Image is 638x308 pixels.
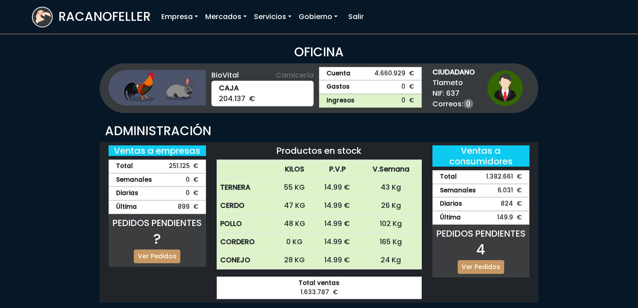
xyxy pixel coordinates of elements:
strong: Total [116,162,133,171]
div: 6.031 € [432,184,530,198]
span: ? [153,229,161,249]
a: Empresa [158,8,202,26]
th: KILOS [275,160,315,179]
td: 14.99 € [315,197,361,215]
a: Salir [345,8,367,26]
th: P.V.P [315,160,361,179]
a: Ingresos0 € [319,94,422,108]
strong: Ingresos [327,96,354,105]
th: CORDERO [217,233,275,251]
td: 14.99 € [315,215,361,233]
a: Ver Pedidos [458,260,504,274]
h3: RACANOFELLER [58,9,151,24]
strong: CIUDADANO [432,67,475,78]
div: 0 € [109,173,206,187]
td: 14.99 € [315,179,361,197]
strong: Última [440,213,461,222]
a: Mercados [202,8,250,26]
td: 14.99 € [315,251,361,269]
span: Tlameto [432,78,475,88]
td: 102 Kg [360,215,422,233]
a: Gastos0 € [319,80,422,94]
span: NIF: 637 [432,88,475,99]
h5: Ventas a consumidores [432,145,530,167]
strong: Última [116,203,137,212]
div: 0 € [109,187,206,200]
strong: Semanales [116,175,152,185]
h5: Ventas a empresas [109,145,206,156]
h3: ADMINISTRACIÓN [105,124,533,139]
strong: Cuenta [327,69,350,78]
td: 14.99 € [315,233,361,251]
td: 28 KG [275,251,315,269]
img: ciudadano1.png [487,70,523,106]
div: 899 € [109,200,206,214]
td: 55 KG [275,179,315,197]
td: 165 Kg [360,233,422,251]
div: 1.382.661 € [432,170,530,184]
div: 204.137 € [211,81,314,106]
strong: Diarias [440,199,462,209]
div: 1.633.787 € [217,277,422,299]
strong: Gastos [327,82,350,92]
a: Gobierno [295,8,341,26]
th: TERNERA [217,179,275,197]
img: ganaderia.png [109,70,206,105]
span: Correos: [432,99,475,109]
td: 48 KG [275,215,315,233]
strong: Total ventas [224,279,414,288]
strong: Semanales [440,186,476,195]
a: RACANOFELLER [32,4,151,30]
td: 0 KG [275,233,315,251]
span: 4 [476,239,485,259]
td: 43 Kg [360,179,422,197]
td: 24 Kg [360,251,422,269]
th: CERDO [217,197,275,215]
td: 26 Kg [360,197,422,215]
strong: Diarias [116,189,138,198]
th: V.Semana [360,160,422,179]
h5: PEDIDOS PENDIENTES [432,228,530,239]
div: 251.125 € [109,160,206,173]
th: POLLO [217,215,275,233]
div: 149.9 € [432,211,530,225]
img: logoracarojo.png [33,8,52,24]
td: 47 KG [275,197,315,215]
h5: Productos en stock [217,145,422,156]
div: 824 € [432,197,530,211]
th: CONEJO [217,251,275,269]
h5: PEDIDOS PENDIENTES [109,218,206,228]
a: 0 [463,99,473,109]
a: Ver Pedidos [134,250,180,263]
h3: OFICINA [32,45,606,60]
div: BioVital [211,70,314,81]
a: Cuenta4.660.929 € [319,67,422,81]
strong: CAJA [219,83,307,94]
strong: Total [440,172,457,182]
span: Carnicería [276,70,314,81]
a: Servicios [250,8,295,26]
